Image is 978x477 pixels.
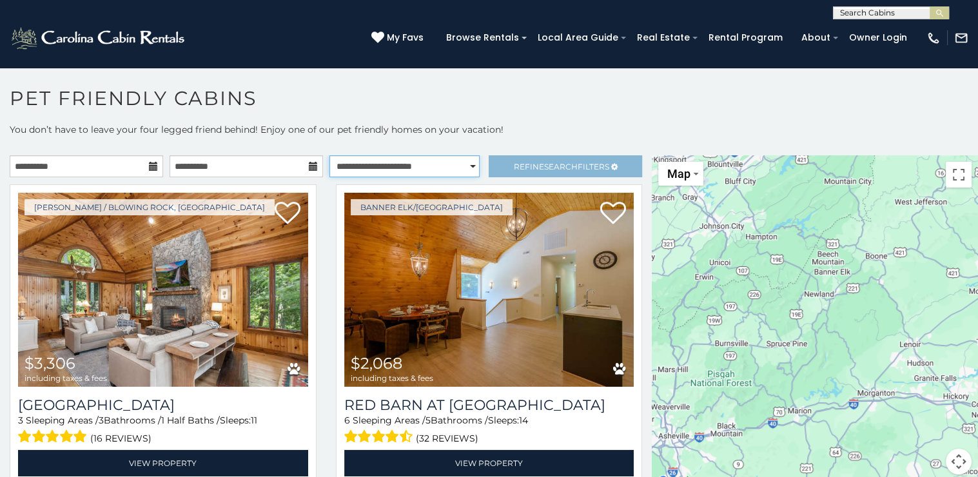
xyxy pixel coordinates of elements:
[489,155,642,177] a: RefineSearchFilters
[344,193,634,387] a: Red Barn at Tiffanys Estate $2,068 including taxes & fees
[351,199,513,215] a: Banner Elk/[GEOGRAPHIC_DATA]
[954,31,968,45] img: mail-regular-white.png
[416,430,478,447] span: (32 reviews)
[90,430,152,447] span: (16 reviews)
[161,414,220,426] span: 1 Half Baths /
[667,167,690,180] span: Map
[344,396,634,414] h3: Red Barn at Tiffanys Estate
[99,414,104,426] span: 3
[24,199,275,215] a: [PERSON_NAME] / Blowing Rock, [GEOGRAPHIC_DATA]
[344,414,350,426] span: 6
[600,200,626,228] a: Add to favorites
[531,28,625,48] a: Local Area Guide
[18,414,308,447] div: Sleeping Areas / Bathrooms / Sleeps:
[344,396,634,414] a: Red Barn at [GEOGRAPHIC_DATA]
[702,28,789,48] a: Rental Program
[18,193,308,387] img: Chimney Island
[795,28,837,48] a: About
[344,193,634,387] img: Red Barn at Tiffanys Estate
[275,200,300,228] a: Add to favorites
[251,414,257,426] span: 11
[514,162,609,171] span: Refine Filters
[371,31,427,45] a: My Favs
[631,28,696,48] a: Real Estate
[18,450,308,476] a: View Property
[18,396,308,414] a: [GEOGRAPHIC_DATA]
[344,450,634,476] a: View Property
[425,414,431,426] span: 5
[351,354,402,373] span: $2,068
[344,414,634,447] div: Sleeping Areas / Bathrooms / Sleeps:
[658,162,703,186] button: Change map style
[926,31,941,45] img: phone-regular-white.png
[843,28,914,48] a: Owner Login
[946,449,972,474] button: Map camera controls
[946,162,972,188] button: Toggle fullscreen view
[387,31,424,44] span: My Favs
[18,396,308,414] h3: Chimney Island
[24,354,75,373] span: $3,306
[544,162,578,171] span: Search
[24,374,107,382] span: including taxes & fees
[18,193,308,387] a: Chimney Island $3,306 including taxes & fees
[10,25,188,51] img: White-1-2.png
[18,414,23,426] span: 3
[351,374,433,382] span: including taxes & fees
[440,28,525,48] a: Browse Rentals
[519,414,528,426] span: 14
